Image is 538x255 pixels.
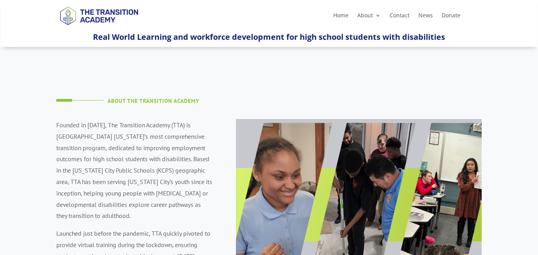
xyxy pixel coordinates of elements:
img: TTA Brand_TTA Primary Logo_Horizontal_Light BG [56,2,141,30]
a: Home [333,13,349,21]
h4: About The Transition Academy [108,98,212,108]
a: News [418,13,433,21]
span: Founded in [DATE], The Transition Academy (TTA) is [GEOGRAPHIC_DATA] [US_STATE]’s most comprehens... [56,121,212,220]
span: Real World Learning and workforce development for high school students with disabilities [93,32,445,42]
a: Donate [442,13,460,21]
a: About [357,13,381,21]
a: Contact [390,13,410,21]
a: Logo-Noticias [56,24,141,31]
